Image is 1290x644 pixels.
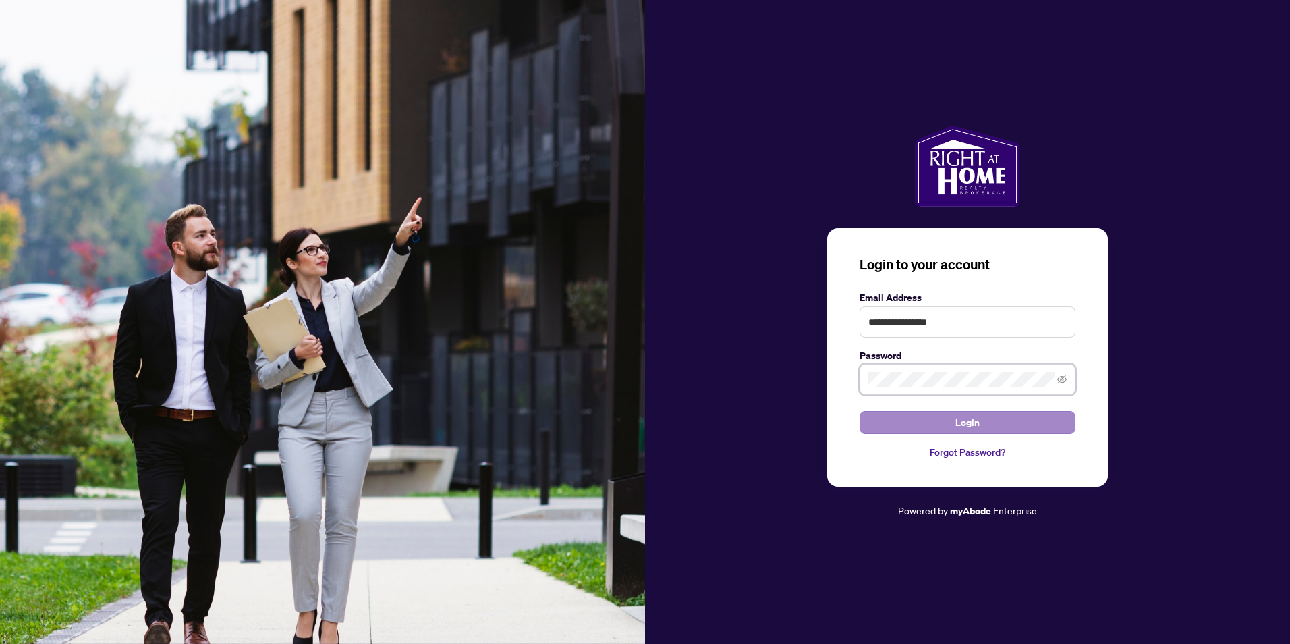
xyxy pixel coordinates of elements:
button: Login [860,411,1075,434]
a: myAbode [950,504,991,518]
span: Powered by [898,504,948,516]
label: Password [860,348,1075,363]
span: Enterprise [993,504,1037,516]
a: Forgot Password? [860,445,1075,460]
img: ma-logo [915,126,1019,207]
label: Email Address [860,290,1075,305]
span: Login [955,412,980,433]
h3: Login to your account [860,255,1075,274]
span: eye-invisible [1057,375,1067,384]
